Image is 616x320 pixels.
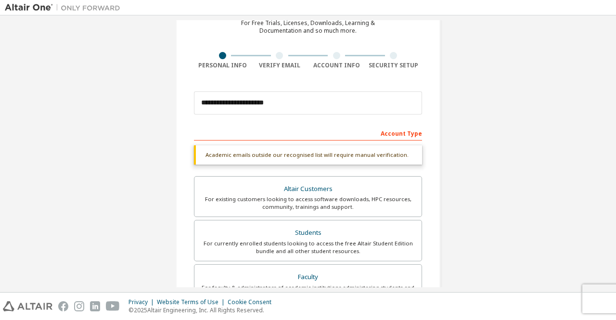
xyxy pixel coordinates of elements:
[106,301,120,311] img: youtube.svg
[200,270,416,284] div: Faculty
[128,298,157,306] div: Privacy
[200,226,416,240] div: Students
[200,240,416,255] div: For currently enrolled students looking to access the free Altair Student Edition bundle and all ...
[128,306,277,314] p: © 2025 Altair Engineering, Inc. All Rights Reserved.
[157,298,228,306] div: Website Terms of Use
[58,301,68,311] img: facebook.svg
[194,125,422,141] div: Account Type
[365,62,423,69] div: Security Setup
[90,301,100,311] img: linkedin.svg
[200,182,416,196] div: Altair Customers
[200,195,416,211] div: For existing customers looking to access software downloads, HPC resources, community, trainings ...
[200,284,416,299] div: For faculty & administrators of academic institutions administering students and accessing softwa...
[5,3,125,13] img: Altair One
[3,301,52,311] img: altair_logo.svg
[251,62,308,69] div: Verify Email
[74,301,84,311] img: instagram.svg
[194,145,422,165] div: Academic emails outside our recognised list will require manual verification.
[228,298,277,306] div: Cookie Consent
[308,62,365,69] div: Account Info
[194,62,251,69] div: Personal Info
[241,19,375,35] div: For Free Trials, Licenses, Downloads, Learning & Documentation and so much more.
